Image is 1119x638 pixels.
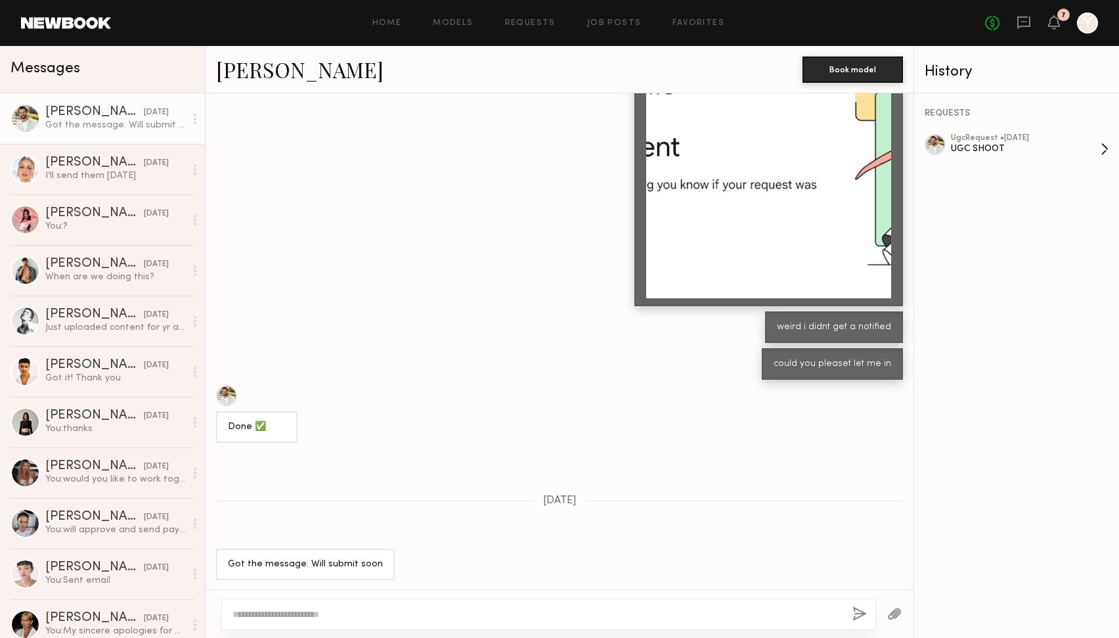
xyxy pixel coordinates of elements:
[505,19,556,28] a: Requests
[951,134,1108,164] a: ugcRequest •[DATE]UGC SHOOT
[144,511,169,524] div: [DATE]
[543,495,577,507] span: [DATE]
[925,64,1108,80] div: History
[144,562,169,574] div: [DATE]
[45,524,185,536] div: You: will approve and send payment
[45,119,185,131] div: Got the message. Will submit soon
[951,143,1101,155] div: UGC SHOOT
[45,372,185,384] div: Got it! Thank you
[144,461,169,473] div: [DATE]
[144,157,169,170] div: [DATE]
[372,19,402,28] a: Home
[925,109,1108,118] div: REQUESTS
[802,57,903,83] button: Book model
[45,106,144,119] div: [PERSON_NAME]
[45,258,144,271] div: [PERSON_NAME]
[45,574,185,587] div: You: Sent email
[144,309,169,321] div: [DATE]
[45,561,144,574] div: [PERSON_NAME]
[45,359,144,372] div: [PERSON_NAME]
[45,308,144,321] div: [PERSON_NAME]
[1061,12,1066,19] div: 7
[45,422,185,435] div: You: thanks
[45,460,144,473] div: [PERSON_NAME]
[45,612,144,625] div: [PERSON_NAME]
[45,170,185,182] div: I’ll send them [DATE]
[672,19,724,28] a: Favorites
[951,134,1101,143] div: ugc Request • [DATE]
[45,207,144,220] div: [PERSON_NAME]
[11,61,80,76] span: Messages
[45,321,185,334] div: Just uploaded content for yr approval
[45,220,185,233] div: You: ?
[45,409,144,422] div: [PERSON_NAME]
[45,625,185,637] div: You: My sincere apologies for my outrageously late response! Would you still like to work together?
[144,208,169,220] div: [DATE]
[228,557,383,572] div: Got the message. Will submit soon
[433,19,473,28] a: Models
[587,19,642,28] a: Job Posts
[45,473,185,486] div: You: would you like to work together ?
[777,320,891,335] div: weird i didnt get a notified
[45,511,144,524] div: [PERSON_NAME]
[774,357,891,372] div: could you pleaset let me in
[144,359,169,372] div: [DATE]
[144,106,169,119] div: [DATE]
[144,410,169,422] div: [DATE]
[45,271,185,283] div: When are we doing this?
[802,63,903,74] a: Book model
[144,258,169,271] div: [DATE]
[45,156,144,170] div: [PERSON_NAME]
[1077,12,1098,34] a: Y
[216,55,384,83] a: [PERSON_NAME]
[144,612,169,625] div: [DATE]
[228,420,286,435] div: Done ✅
